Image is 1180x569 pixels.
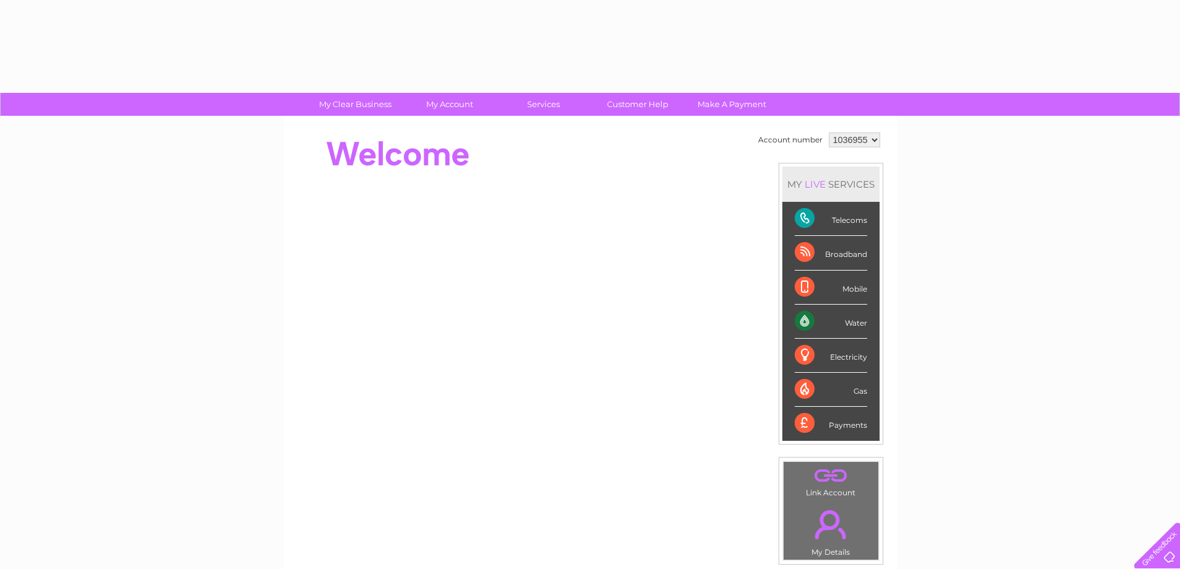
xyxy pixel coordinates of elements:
div: Water [795,305,867,339]
a: Customer Help [587,93,689,116]
div: Payments [795,407,867,440]
div: Mobile [795,271,867,305]
div: Telecoms [795,202,867,236]
a: . [787,503,875,546]
a: Services [492,93,595,116]
td: Link Account [783,461,879,500]
div: Gas [795,373,867,407]
a: My Clear Business [304,93,406,116]
a: My Account [398,93,500,116]
td: Account number [755,129,826,150]
a: . [787,465,875,487]
div: Electricity [795,339,867,373]
a: Make A Payment [681,93,783,116]
div: MY SERVICES [782,167,880,202]
div: LIVE [802,178,828,190]
td: My Details [783,500,879,560]
div: Broadband [795,236,867,270]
